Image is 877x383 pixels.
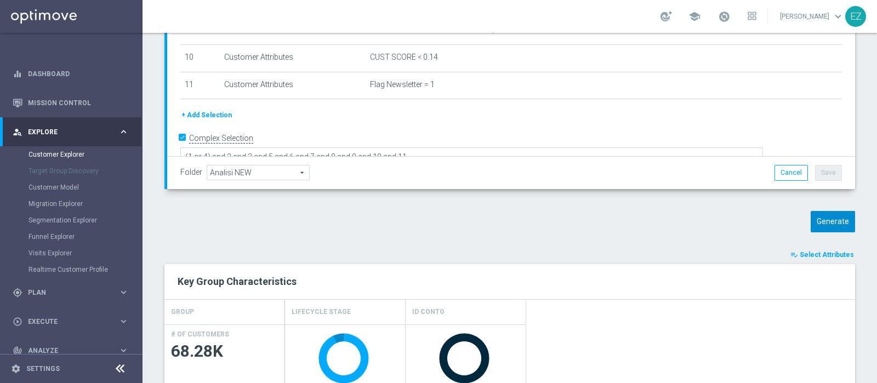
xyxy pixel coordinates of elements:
[13,317,118,327] div: Execute
[29,232,114,241] a: Funnel Explorer
[775,165,808,180] button: Cancel
[118,316,129,327] i: keyboard_arrow_right
[13,346,22,356] i: track_changes
[11,364,21,374] i: settings
[12,346,129,355] button: track_changes Analyze keyboard_arrow_right
[29,245,141,261] div: Visits Explorer
[790,251,798,259] i: playlist_add_check
[28,59,129,88] a: Dashboard
[29,183,114,192] a: Customer Model
[29,150,114,159] a: Customer Explorer
[220,44,366,72] td: Customer Attributes
[12,70,129,78] button: equalizer Dashboard
[180,109,233,121] button: + Add Selection
[29,146,141,163] div: Customer Explorer
[26,365,60,372] a: Settings
[12,317,129,326] button: play_circle_outline Execute keyboard_arrow_right
[789,249,855,261] button: playlist_add_check Select Attributes
[29,179,141,196] div: Customer Model
[13,127,22,137] i: person_search
[800,251,854,259] span: Select Attributes
[13,317,22,327] i: play_circle_outline
[12,288,129,297] button: gps_fixed Plan keyboard_arrow_right
[29,249,114,258] a: Visits Explorer
[370,80,435,89] span: Flag Newsletter = 1
[29,196,141,212] div: Migration Explorer
[815,165,842,180] button: Save
[370,53,438,62] span: CUST SCORE < 0.14
[12,99,129,107] button: Mission Control
[118,345,129,356] i: keyboard_arrow_right
[779,8,845,25] a: [PERSON_NAME]keyboard_arrow_down
[29,216,114,225] a: Segmentation Explorer
[13,346,118,356] div: Analyze
[13,69,22,79] i: equalizer
[180,168,202,177] label: Folder
[13,59,129,88] div: Dashboard
[29,261,141,278] div: Realtime Customer Profile
[13,88,129,117] div: Mission Control
[13,288,22,298] i: gps_fixed
[13,127,118,137] div: Explore
[28,347,118,354] span: Analyze
[29,228,141,245] div: Funnel Explorer
[118,127,129,137] i: keyboard_arrow_right
[189,133,253,144] label: Complex Selection
[832,10,844,22] span: keyboard_arrow_down
[29,265,114,274] a: Realtime Customer Profile
[171,302,194,322] h4: GROUP
[118,287,129,298] i: keyboard_arrow_right
[28,88,129,117] a: Mission Control
[845,6,866,27] div: EZ
[178,275,842,288] h2: Key Group Characteristics
[180,72,220,99] td: 11
[28,289,118,296] span: Plan
[171,330,229,338] h4: # OF CUSTOMERS
[28,129,118,135] span: Explore
[171,341,278,362] span: 68.28K
[412,302,445,322] h4: Id Conto
[13,288,118,298] div: Plan
[28,318,118,325] span: Execute
[811,211,855,232] button: Generate
[180,44,220,72] td: 10
[688,10,701,22] span: school
[220,72,366,99] td: Customer Attributes
[29,163,141,179] div: Target Group Discovery
[29,212,141,228] div: Segmentation Explorer
[292,302,351,322] h4: Lifecycle Stage
[12,128,129,136] button: person_search Explore keyboard_arrow_right
[29,199,114,208] a: Migration Explorer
